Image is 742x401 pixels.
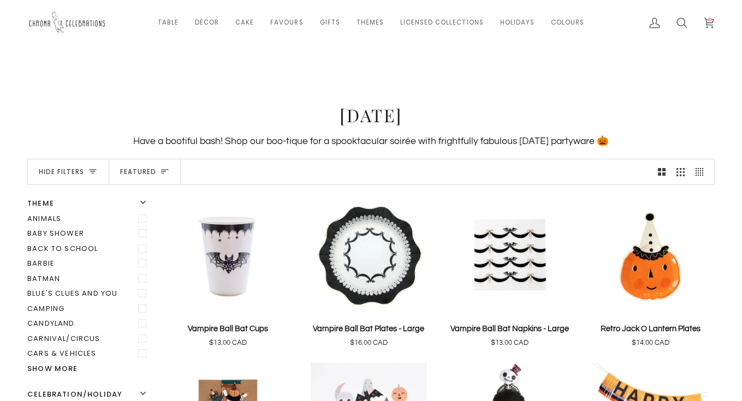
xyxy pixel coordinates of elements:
[446,198,574,314] product-grid-item-variant: Default Title
[690,159,715,184] button: Show 4 products per row
[305,198,432,314] a: Vampire Ball Bat Plates - Large
[27,241,151,256] label: Back to School
[270,18,303,27] span: Favours
[27,211,151,226] label: Animals
[313,323,424,335] p: Vampire Ball Bat Plates - Large
[357,18,384,27] span: Themes
[164,198,292,348] product-grid-item: Vampire Ball Bat Cups
[27,8,109,37] img: Chroma Celebrations
[164,198,292,314] a: Vampire Ball Bat Cups
[27,198,151,211] button: Theme
[39,167,84,177] span: Hide filters
[587,198,715,314] img: Vintage Halloween Pumpkin Plates
[27,301,151,316] label: Camping
[195,18,219,27] span: Décor
[27,346,151,361] label: Cars & Vehicles
[27,363,151,374] button: Show more
[305,198,432,348] product-grid-item: Vampire Ball Bat Plates - Large
[305,319,432,348] a: Vampire Ball Bat Plates - Large
[652,159,672,184] button: Show 2 products per row
[27,256,151,271] label: Barbie
[446,198,574,348] product-grid-item: Vampire Ball Bat Napkins - Large
[235,18,254,27] span: Cake
[27,271,151,286] label: Batman
[587,198,715,348] product-grid-item: Retro Jack O Lantern Plates
[27,226,151,241] label: Baby Shower
[120,167,156,177] span: Featured
[587,198,715,314] a: Retro Jack O Lantern Plates
[491,338,529,349] span: $13.00 CAD
[400,18,484,27] span: Licensed Collections
[109,159,181,184] button: Sort
[551,18,584,27] span: Colours
[446,198,574,314] a: Vampire Ball Bat Napkins - Large
[671,159,690,184] button: Show 3 products per row
[632,338,669,349] span: $14.00 CAD
[27,104,715,126] h1: [DATE]
[158,18,179,27] span: Table
[587,198,715,314] product-grid-item-variant: Default Title
[209,338,247,349] span: $13.00 CAD
[27,331,151,346] label: Carnival/Circus
[27,316,151,331] label: Candyland
[500,18,535,27] span: Holidays
[350,338,388,349] span: $16.00 CAD
[28,159,109,184] button: Hide filters
[587,319,715,348] a: Retro Jack O Lantern Plates
[450,323,569,335] p: Vampire Ball Bat Napkins - Large
[27,198,54,209] span: Theme
[27,286,151,301] label: Blue's Clues and You
[601,323,701,335] p: Retro Jack O Lantern Plates
[164,319,292,348] a: Vampire Ball Bat Cups
[446,319,574,348] a: Vampire Ball Bat Napkins - Large
[188,323,268,335] p: Vampire Ball Bat Cups
[305,198,432,314] product-grid-item-variant: Default Title
[27,135,715,148] div: Have a bootiful bash! Shop our boo-tique for a spooktacular soirée with frightfully fabulous [DAT...
[164,198,292,314] product-grid-item-variant: Default Title
[320,18,340,27] span: Gifts
[27,389,122,400] span: Celebration/Holiday
[27,211,151,361] ul: Filter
